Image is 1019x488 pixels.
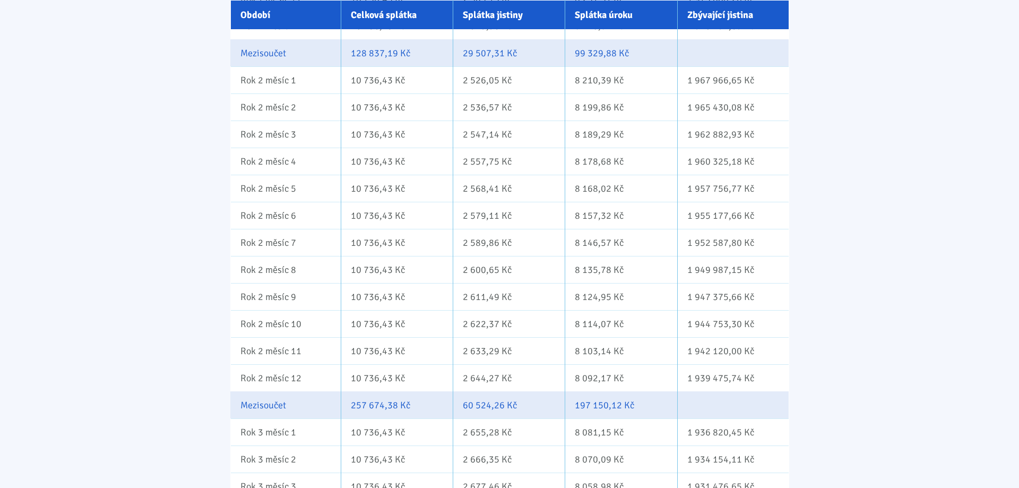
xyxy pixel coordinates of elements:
[230,446,341,473] td: Rok 3 měsíc 2
[677,337,789,364] td: 1 942 120,00 Kč
[453,121,565,148] td: 2 547,14 Kč
[453,446,565,473] td: 2 666,35 Kč
[677,202,789,229] td: 1 955 177,66 Kč
[677,148,789,175] td: 1 960 325,18 Kč
[453,337,565,364] td: 2 633,29 Kč
[230,256,341,283] td: Rok 2 měsíc 8
[230,364,341,391] td: Rok 2 měsíc 12
[453,310,565,337] td: 2 622,37 Kč
[341,93,453,121] td: 10 736,43 Kč
[341,39,453,66] td: 128 837,19 Kč
[565,337,677,364] td: 8 103,14 Kč
[341,229,453,256] td: 10 736,43 Kč
[230,121,341,148] td: Rok 2 měsíc 3
[341,148,453,175] td: 10 736,43 Kč
[565,283,677,310] td: 8 124,95 Kč
[565,39,677,66] td: 99 329,88 Kč
[453,202,565,229] td: 2 579,11 Kč
[230,283,341,310] td: Rok 2 měsíc 9
[565,175,677,202] td: 8 168,02 Kč
[677,446,789,473] td: 1 934 154,11 Kč
[341,364,453,391] td: 10 736,43 Kč
[453,256,565,283] td: 2 600,65 Kč
[453,391,565,418] td: 60 524,26 Kč
[341,175,453,202] td: 10 736,43 Kč
[341,391,453,418] td: 257 674,38 Kč
[230,337,341,364] td: Rok 2 měsíc 11
[230,39,341,66] td: Mezisoučet
[453,283,565,310] td: 2 611,49 Kč
[565,391,677,418] td: 197 150,12 Kč
[565,121,677,148] td: 8 189,29 Kč
[565,364,677,391] td: 8 092,17 Kč
[677,121,789,148] td: 1 962 882,93 Kč
[677,256,789,283] td: 1 949 987,15 Kč
[453,148,565,175] td: 2 557,75 Kč
[453,229,565,256] td: 2 589,86 Kč
[341,337,453,364] td: 10 736,43 Kč
[341,283,453,310] td: 10 736,43 Kč
[341,66,453,93] td: 10 736,43 Kč
[341,121,453,148] td: 10 736,43 Kč
[453,39,565,66] td: 29 507,31 Kč
[565,256,677,283] td: 8 135,78 Kč
[565,446,677,473] td: 8 070,09 Kč
[453,93,565,121] td: 2 536,57 Kč
[677,66,789,93] td: 1 967 966,65 Kč
[230,93,341,121] td: Rok 2 měsíc 2
[230,148,341,175] td: Rok 2 měsíc 4
[230,229,341,256] td: Rok 2 měsíc 7
[453,66,565,93] td: 2 526,05 Kč
[565,229,677,256] td: 8 146,57 Kč
[565,310,677,337] td: 8 114,07 Kč
[341,256,453,283] td: 10 736,43 Kč
[677,229,789,256] td: 1 952 587,80 Kč
[341,418,453,446] td: 10 736,43 Kč
[230,391,341,418] td: Mezisoučet
[230,66,341,93] td: Rok 2 měsíc 1
[677,418,789,446] td: 1 936 820,45 Kč
[453,364,565,391] td: 2 644,27 Kč
[341,202,453,229] td: 10 736,43 Kč
[677,175,789,202] td: 1 957 756,77 Kč
[230,418,341,446] td: Rok 3 měsíc 1
[453,418,565,446] td: 2 655,28 Kč
[677,364,789,391] td: 1 939 475,74 Kč
[230,202,341,229] td: Rok 2 měsíc 6
[677,310,789,337] td: 1 944 753,30 Kč
[677,283,789,310] td: 1 947 375,66 Kč
[230,175,341,202] td: Rok 2 měsíc 5
[341,310,453,337] td: 10 736,43 Kč
[565,93,677,121] td: 8 199,86 Kč
[230,310,341,337] td: Rok 2 měsíc 10
[565,418,677,446] td: 8 081,15 Kč
[341,446,453,473] td: 10 736,43 Kč
[677,93,789,121] td: 1 965 430,08 Kč
[453,175,565,202] td: 2 568,41 Kč
[565,148,677,175] td: 8 178,68 Kč
[565,202,677,229] td: 8 157,32 Kč
[565,66,677,93] td: 8 210,39 Kč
